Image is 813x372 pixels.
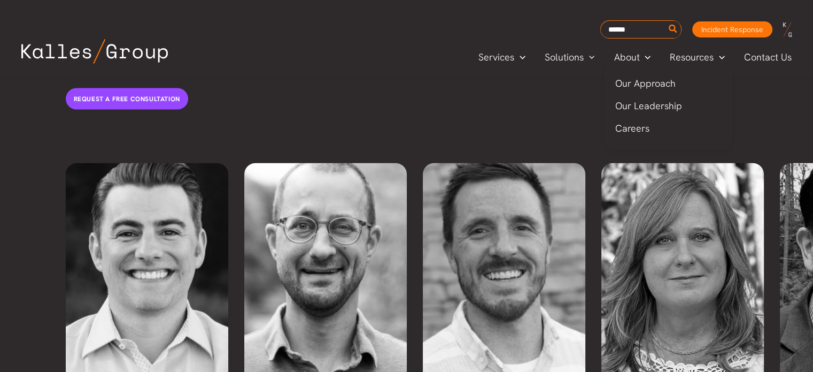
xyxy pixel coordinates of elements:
a: Careers [604,117,732,140]
a: Our Leadership [604,95,732,117]
a: Our Approach [604,72,732,95]
span: Resources [670,49,714,65]
a: SolutionsMenu Toggle [535,49,605,65]
span: Solutions [545,49,584,65]
span: Careers [615,122,649,134]
img: Kalles Group [21,39,168,64]
nav: Primary Site Navigation [469,48,802,66]
span: Services [478,49,514,65]
span: Our Approach [615,77,675,89]
span: Our Leadership [615,100,682,112]
a: Contact Us [734,49,802,65]
span: About [614,49,639,65]
a: Incident Response [692,21,772,37]
span: Menu Toggle [639,49,651,65]
span: Request a free consultation [74,95,180,103]
button: Search [667,21,680,38]
a: ServicesMenu Toggle [469,49,535,65]
span: Menu Toggle [584,49,595,65]
a: ResourcesMenu Toggle [660,49,734,65]
a: Request a free consultation [66,88,188,110]
span: Menu Toggle [514,49,525,65]
span: Contact Us [744,49,792,65]
span: Menu Toggle [714,49,725,65]
a: AboutMenu Toggle [604,49,660,65]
